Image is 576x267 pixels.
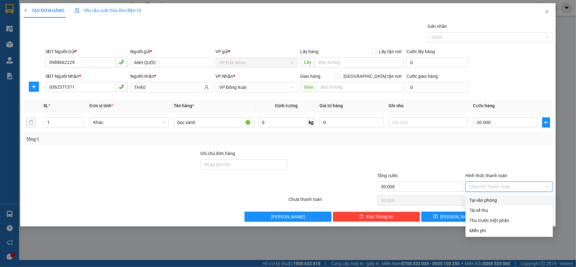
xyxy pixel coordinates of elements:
[215,48,298,55] div: VP gửi
[90,103,113,108] span: Đơn vị tính
[406,58,468,68] input: Cước lấy hàng
[26,117,36,127] button: delete
[421,212,486,222] button: save[PERSON_NAME]
[174,103,195,108] span: Tên hàng
[130,48,213,55] div: Người gửi
[288,196,376,207] div: Chưa thanh toán
[469,227,549,234] div: Miễn phí
[245,212,332,222] button: [PERSON_NAME]
[43,103,48,108] span: SL
[319,117,383,127] input: 0
[315,57,404,67] input: Dọc đường
[377,173,398,178] span: Tổng cước
[406,82,468,92] input: Cước giao hàng
[119,59,124,65] span: phone
[319,103,343,108] span: Giá trị hàng
[389,117,468,127] input: Ghi Chú
[300,74,320,79] span: Giao hàng
[469,197,549,204] div: Tại văn phòng
[174,117,253,127] input: VD: Bàn, Ghế
[359,214,364,219] span: delete
[386,100,471,112] th: Ghi chú
[308,117,314,127] span: kg
[300,82,317,92] span: Giao
[46,48,128,55] div: SĐT Người Gửi
[275,103,298,108] span: Định lượng
[542,120,550,125] span: plus
[366,213,394,220] span: Xóa Thông tin
[200,151,235,156] label: Ghi chú đơn hàng
[29,84,39,89] span: plus
[200,159,288,170] input: Ghi chú đơn hàng
[440,213,474,220] span: [PERSON_NAME]
[75,8,80,13] img: icon
[544,9,549,14] span: close
[130,73,213,80] div: Người nhận
[376,48,404,55] span: Lấy tận nơi
[428,24,447,29] label: Gán nhãn
[119,84,124,89] span: phone
[300,49,319,54] span: Lấy hàng
[46,73,128,80] div: SĐT Người Nhận
[406,74,438,79] label: Cước giao hàng
[75,8,141,13] span: Yêu cầu xuất hóa đơn điện tử
[433,214,438,219] span: save
[215,74,233,79] span: VP Nhận
[29,82,39,92] button: plus
[219,58,294,67] span: VP Đắk Nhau
[341,73,404,80] span: [GEOGRAPHIC_DATA] tận nơi
[219,83,294,92] span: VP Đồng Xoài
[469,207,549,214] div: Tài xế thu
[473,103,495,108] span: Cước hàng
[466,173,508,178] label: Hình thức thanh toán
[26,136,223,143] div: Tổng: 1
[23,8,28,13] span: plus
[204,85,209,90] span: user-add
[271,213,305,220] span: [PERSON_NAME]
[317,82,404,92] input: Dọc đường
[542,117,550,127] button: plus
[469,217,549,224] div: Thu trước một phần
[333,212,420,222] button: deleteXóa Thông tin
[23,8,65,13] span: TẠO ĐƠN HÀNG
[300,57,315,67] span: Lấy
[93,118,165,127] span: Khác
[538,3,556,21] button: Close
[406,49,435,54] label: Cước lấy hàng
